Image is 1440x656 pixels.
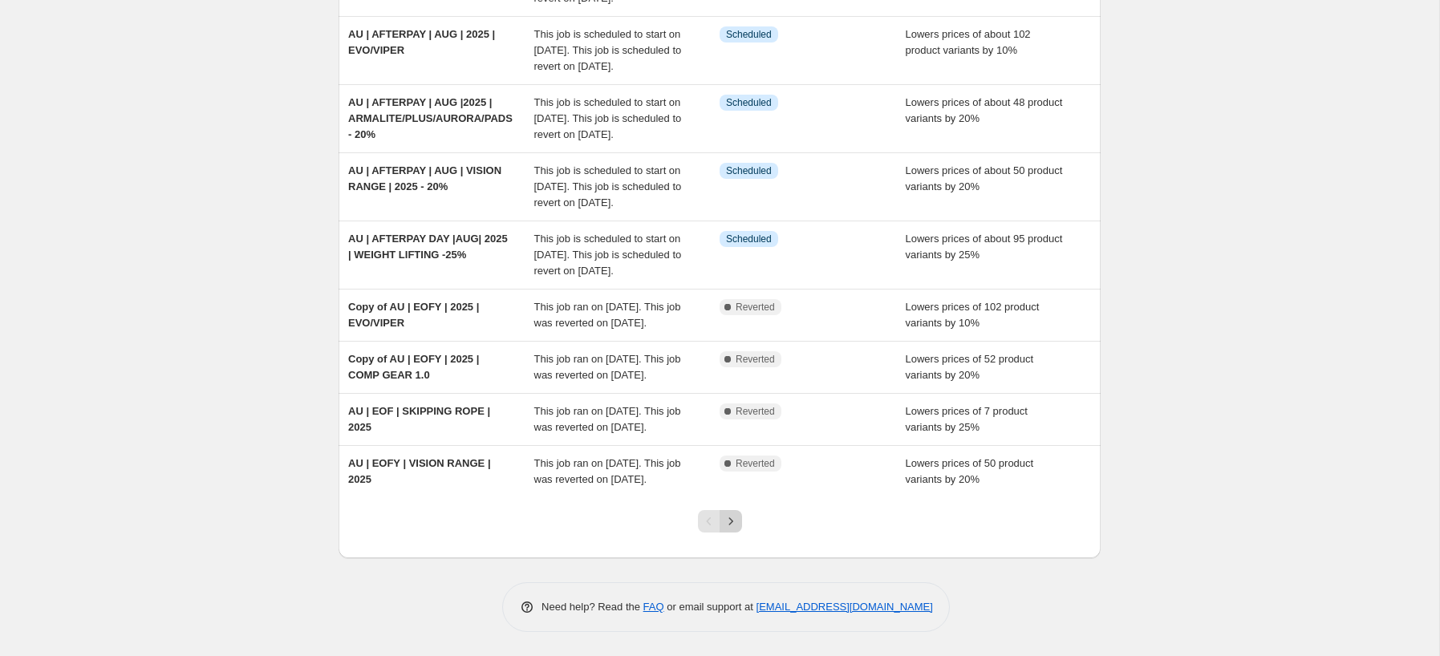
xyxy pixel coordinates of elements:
span: Reverted [736,457,775,470]
span: Lowers prices of 102 product variants by 10% [906,301,1040,329]
a: [EMAIL_ADDRESS][DOMAIN_NAME] [757,601,933,613]
span: Reverted [736,301,775,314]
span: AU | AFTERPAY DAY |AUG| 2025 | WEIGHT LIFTING -25% [348,233,508,261]
span: This job ran on [DATE]. This job was reverted on [DATE]. [534,301,681,329]
a: FAQ [643,601,664,613]
span: AU | EOF | SKIPPING ROPE | 2025 [348,405,490,433]
span: Lowers prices of 7 product variants by 25% [906,405,1028,433]
button: Next [720,510,742,532]
span: Scheduled [726,164,772,177]
span: Lowers prices of 50 product variants by 20% [906,457,1034,485]
span: Lowers prices of about 102 product variants by 10% [906,28,1031,56]
span: AU | AFTERPAY | AUG |2025 | ARMALITE/PLUS/AURORA/PADS - 20% [348,96,513,140]
span: Copy of AU | EOFY | 2025 | EVO/VIPER [348,301,479,329]
span: Lowers prices of 52 product variants by 20% [906,353,1034,381]
span: AU | EOFY | VISION RANGE | 2025 [348,457,491,485]
span: Scheduled [726,96,772,109]
span: Scheduled [726,233,772,245]
span: Copy of AU | EOFY | 2025 | COMP GEAR 1.0 [348,353,479,381]
span: This job is scheduled to start on [DATE]. This job is scheduled to revert on [DATE]. [534,96,682,140]
span: Lowers prices of about 95 product variants by 25% [906,233,1063,261]
span: Reverted [736,353,775,366]
span: AU | AFTERPAY | AUG | 2025 | EVO/VIPER [348,28,495,56]
span: Need help? Read the [542,601,643,613]
span: AU | AFTERPAY | AUG | VISION RANGE | 2025 - 20% [348,164,501,192]
span: This job is scheduled to start on [DATE]. This job is scheduled to revert on [DATE]. [534,164,682,209]
span: This job is scheduled to start on [DATE]. This job is scheduled to revert on [DATE]. [534,233,682,277]
span: Scheduled [726,28,772,41]
span: Lowers prices of about 50 product variants by 20% [906,164,1063,192]
span: This job ran on [DATE]. This job was reverted on [DATE]. [534,405,681,433]
span: Reverted [736,405,775,418]
span: This job ran on [DATE]. This job was reverted on [DATE]. [534,353,681,381]
nav: Pagination [698,510,742,532]
span: or email support at [664,601,757,613]
span: This job is scheduled to start on [DATE]. This job is scheduled to revert on [DATE]. [534,28,682,72]
span: This job ran on [DATE]. This job was reverted on [DATE]. [534,457,681,485]
span: Lowers prices of about 48 product variants by 20% [906,96,1063,124]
